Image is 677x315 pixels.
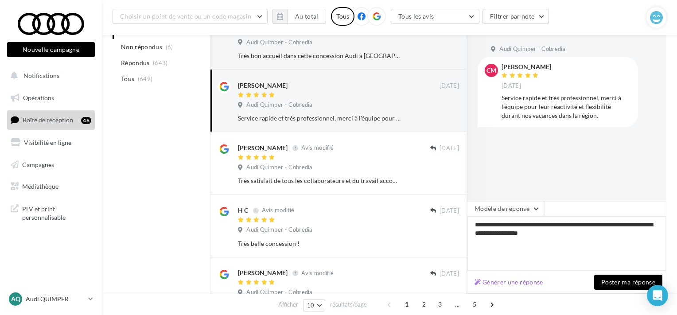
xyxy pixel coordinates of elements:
span: [DATE] [440,82,459,90]
p: Audi QUIMPER [26,295,85,303]
span: Audi Quimper - Cobredia [246,39,312,47]
span: Tous [121,74,134,83]
button: Choisir un point de vente ou un code magasin [113,9,268,24]
div: Open Intercom Messenger [647,285,668,306]
span: Audi Quimper - Cobredia [499,45,565,53]
a: Campagnes [5,156,97,174]
span: (6) [166,43,173,51]
button: Filtrer par note [482,9,549,24]
span: (649) [138,75,153,82]
span: 10 [307,302,315,309]
div: Très belle concession ! [238,239,401,248]
div: Tous [331,7,354,26]
span: [DATE] [440,207,459,215]
div: Très satisfait de tous les collaborateurs et du travail accompli. Concession très accueillante. J... [238,176,401,185]
div: Service rapide et très professionnel, merci à l'équipe pour leur réactivité et flexibilité durant... [502,93,631,120]
div: Service rapide et très professionnel, merci à l'équipe pour leur réactivité et flexibilité durant... [238,114,401,123]
div: [PERSON_NAME] [502,64,551,70]
span: AQ [11,295,20,303]
button: Poster ma réponse [594,275,662,290]
span: Audi Quimper - Cobredia [246,101,312,109]
span: Notifications [23,72,59,79]
a: Opérations [5,89,97,107]
span: Visibilité en ligne [24,139,71,146]
span: Audi Quimper - Cobredia [246,226,312,234]
div: Très bon accueil dans cette concession Audi à [GEOGRAPHIC_DATA]. L'équipe est vraiment très sympa... [238,51,401,60]
span: (643) [153,59,168,66]
span: Audi Quimper - Cobredia [246,163,312,171]
a: PLV et print personnalisable [5,199,97,226]
span: Boîte de réception [23,116,73,124]
span: [DATE] [440,144,459,152]
span: Avis modifié [301,144,334,152]
button: Modèle de réponse [467,201,544,216]
span: Choisir un point de vente ou un code magasin [120,12,251,20]
span: résultats/page [330,300,367,309]
button: 10 [303,299,326,311]
button: Générer une réponse [471,277,547,288]
button: Notifications [5,66,93,85]
div: [PERSON_NAME] [238,81,288,90]
span: PLV et print personnalisable [22,203,91,222]
span: [DATE] [440,270,459,278]
span: Opérations [23,94,54,101]
span: 2 [417,297,431,311]
a: Médiathèque [5,177,97,196]
button: Nouvelle campagne [7,42,95,57]
button: Au total [272,9,326,24]
a: Visibilité en ligne [5,133,97,152]
span: Médiathèque [22,183,58,190]
span: 5 [467,297,482,311]
a: AQ Audi QUIMPER [7,291,95,307]
span: CM [486,66,496,75]
span: Campagnes [22,160,54,168]
span: Non répondus [121,43,162,51]
div: [PERSON_NAME] [238,144,288,152]
span: 3 [433,297,447,311]
button: Tous les avis [391,9,479,24]
span: 1 [400,297,414,311]
div: H C [238,206,248,215]
span: Audi Quimper - Cobredia [246,288,312,296]
div: 46 [81,117,91,124]
button: Au total [288,9,326,24]
span: Avis modifié [262,207,294,214]
span: Tous les avis [398,12,434,20]
span: Afficher [278,300,298,309]
span: ... [450,297,464,311]
a: Boîte de réception46 [5,110,97,129]
span: Avis modifié [301,269,334,276]
div: [PERSON_NAME] [238,268,288,277]
span: [DATE] [502,82,521,90]
span: Répondus [121,58,150,67]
